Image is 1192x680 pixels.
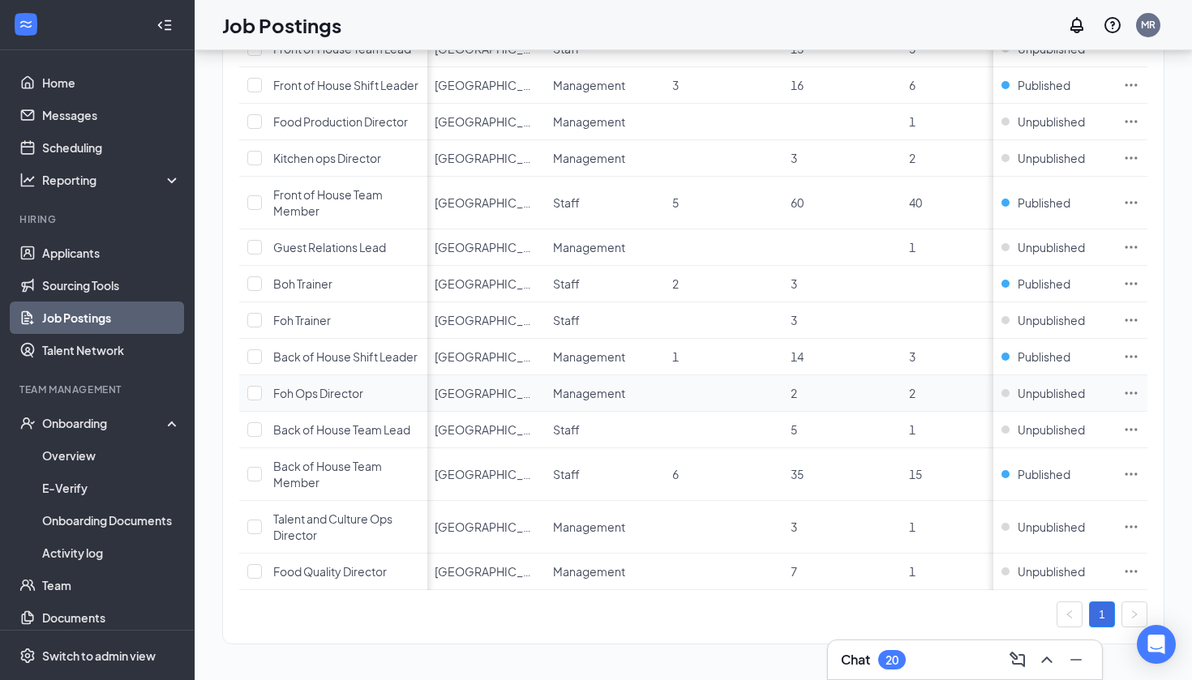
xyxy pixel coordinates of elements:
[1123,466,1139,482] svg: Ellipses
[427,302,545,339] td: Odessa (FL)
[435,349,680,364] span: [GEOGRAPHIC_DATA] ([GEOGRAPHIC_DATA])
[909,195,922,210] span: 40
[42,601,181,634] a: Documents
[1089,601,1115,627] li: 1
[435,422,680,437] span: [GEOGRAPHIC_DATA] ([GEOGRAPHIC_DATA])
[791,195,804,210] span: 60
[42,66,181,99] a: Home
[42,648,156,664] div: Switch to admin view
[545,140,663,177] td: Management
[553,313,580,327] span: Staff
[909,151,915,165] span: 2
[427,67,545,104] td: Odessa (FL)
[427,266,545,302] td: Odessa (FL)
[18,16,34,32] svg: WorkstreamLogo
[1123,385,1139,401] svg: Ellipses
[1141,18,1156,32] div: MR
[885,653,898,667] div: 20
[1018,276,1070,292] span: Published
[1005,647,1031,673] button: ComposeMessage
[545,501,663,554] td: Management
[791,467,804,481] span: 35
[19,212,178,226] div: Hiring
[1121,601,1147,627] li: Next Page
[545,339,663,375] td: Management
[1123,77,1139,93] svg: Ellipses
[1066,650,1086,669] svg: Minimize
[42,569,181,601] a: Team
[545,67,663,104] td: Management
[1018,421,1085,438] span: Unpublished
[545,104,663,140] td: Management
[1008,650,1027,669] svg: ComposeMessage
[545,177,663,229] td: Staff
[1018,113,1085,130] span: Unpublished
[42,439,181,472] a: Overview
[435,313,680,327] span: [GEOGRAPHIC_DATA] ([GEOGRAPHIC_DATA])
[157,17,173,33] svg: Collapse
[791,78,804,92] span: 16
[1123,349,1139,365] svg: Ellipses
[791,276,797,291] span: 3
[545,229,663,266] td: Management
[791,422,797,437] span: 5
[427,339,545,375] td: Odessa (FL)
[273,386,363,400] span: Foh Ops Director
[553,467,580,481] span: Staff
[42,99,181,131] a: Messages
[427,448,545,501] td: Odessa (FL)
[909,564,915,579] span: 1
[42,302,181,334] a: Job Postings
[1065,609,1074,619] span: left
[545,448,663,501] td: Staff
[553,520,625,534] span: Management
[1057,601,1083,627] button: left
[1063,647,1089,673] button: Minimize
[1123,150,1139,166] svg: Ellipses
[909,422,915,437] span: 1
[427,104,545,140] td: Odessa (FL)
[553,276,580,291] span: Staff
[553,78,625,92] span: Management
[553,195,580,210] span: Staff
[791,313,797,327] span: 3
[19,172,36,188] svg: Analysis
[909,78,915,92] span: 6
[42,334,181,366] a: Talent Network
[435,564,680,579] span: [GEOGRAPHIC_DATA] ([GEOGRAPHIC_DATA])
[1123,113,1139,130] svg: Ellipses
[1018,195,1070,211] span: Published
[909,467,922,481] span: 15
[427,412,545,448] td: Odessa (FL)
[427,177,545,229] td: Odessa (FL)
[791,386,797,400] span: 2
[222,11,341,39] h1: Job Postings
[909,349,915,364] span: 3
[273,240,386,254] span: Guest Relations Lead
[273,151,381,165] span: Kitchen ops Director
[791,520,797,534] span: 3
[427,140,545,177] td: Odessa (FL)
[672,467,679,481] span: 6
[19,648,36,664] svg: Settings
[545,412,663,448] td: Staff
[1130,609,1139,619] span: right
[1123,519,1139,535] svg: Ellipses
[273,511,392,542] span: Talent and Culture Ops Director
[427,554,545,590] td: Odessa (FL)
[427,375,545,412] td: Odessa (FL)
[1123,195,1139,211] svg: Ellipses
[435,114,680,129] span: [GEOGRAPHIC_DATA] ([GEOGRAPHIC_DATA])
[791,151,797,165] span: 3
[273,422,410,437] span: Back of House Team Lead
[545,302,663,339] td: Staff
[545,375,663,412] td: Management
[42,269,181,302] a: Sourcing Tools
[672,195,679,210] span: 5
[1034,647,1060,673] button: ChevronUp
[1137,625,1176,664] div: Open Intercom Messenger
[841,651,870,669] h3: Chat
[42,537,181,569] a: Activity log
[435,276,680,291] span: [GEOGRAPHIC_DATA] ([GEOGRAPHIC_DATA])
[1037,650,1057,669] svg: ChevronUp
